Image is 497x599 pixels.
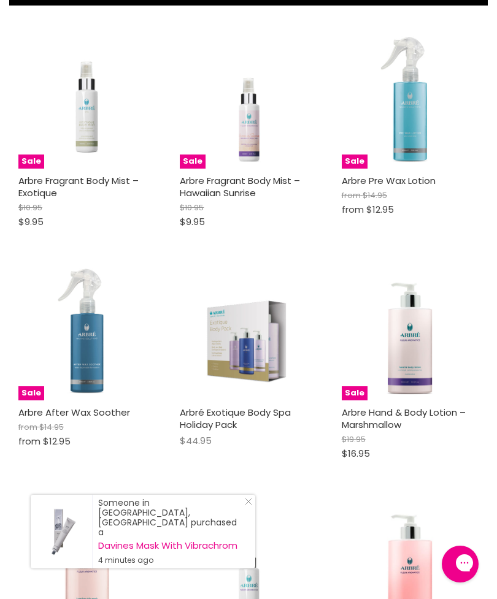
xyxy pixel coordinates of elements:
span: $10.95 [180,202,204,213]
span: $12.95 [43,435,71,448]
a: Arbre Hand & Body Lotion – MarshmallowSale [342,264,479,400]
a: Visit product page [31,495,92,568]
img: Arbre Pre Wax Lotion [357,32,463,169]
span: $9.95 [180,215,205,228]
span: from [18,421,37,433]
a: Arbre Hand & Body Lotion – Marshmallow [342,406,466,431]
img: Arbre Fragrant Body Mist – Exotique [34,32,140,169]
a: Arbre After Wax SootherSale [18,264,155,400]
a: Arbre Fragrant Body Mist – Exotique [18,174,139,199]
span: Sale [18,386,44,400]
span: Sale [342,386,368,400]
div: Someone in [GEOGRAPHIC_DATA], [GEOGRAPHIC_DATA] purchased a [98,498,243,565]
a: Arbre Pre Wax Lotion [342,174,436,187]
a: Arbré Exotique Body Spa Holiday Pack [180,264,317,400]
img: Arbre After Wax Soother [34,264,140,400]
small: 4 minutes ago [98,555,243,565]
a: Arbre Fragrant Body Mist – Hawaiian SunriseSale [180,32,317,169]
a: Arbre Fragrant Body Mist – Hawaiian Sunrise [180,174,300,199]
span: $9.95 [18,215,44,228]
a: Arbre Fragrant Body Mist – ExotiqueSale [18,32,155,169]
svg: Close Icon [245,498,252,505]
img: Arbré Exotique Body Spa Holiday Pack [196,264,301,400]
span: from [18,435,40,448]
a: Close Notification [240,498,252,510]
span: $12.95 [366,203,394,216]
span: $44.95 [180,434,212,447]
a: Arbre After Wax Soother [18,406,130,419]
img: Arbre Hand & Body Lotion – Marshmallow [357,264,463,400]
a: Davines Mask With Vibrachrom [98,541,243,551]
img: Arbre Fragrant Body Mist – Hawaiian Sunrise [196,32,301,169]
iframe: Gorgias live chat messenger [436,541,485,587]
a: Arbré Exotique Body Spa Holiday Pack [180,406,291,431]
span: from [342,203,364,216]
span: Sale [18,155,44,169]
span: Sale [342,155,368,169]
span: Sale [180,155,206,169]
span: $16.95 [342,447,370,460]
a: Arbre Pre Wax LotionSale [342,32,479,169]
span: from [342,189,361,201]
span: $14.95 [39,421,64,433]
span: $14.95 [363,189,387,201]
span: $19.95 [342,433,366,445]
span: $10.95 [18,202,42,213]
